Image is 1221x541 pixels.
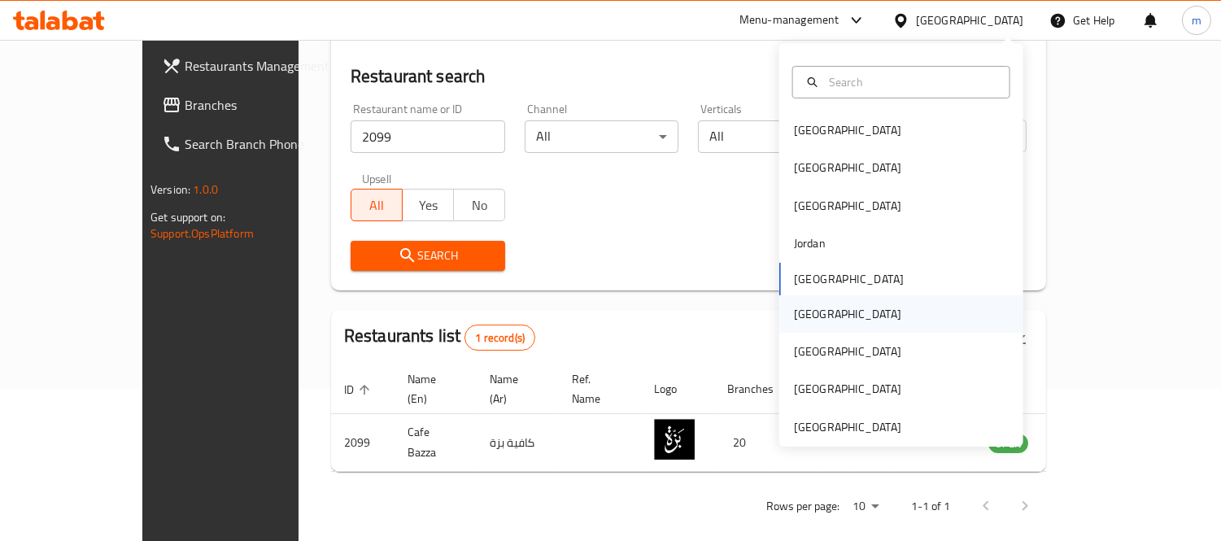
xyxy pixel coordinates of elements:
[698,120,853,153] div: All
[453,189,505,221] button: No
[351,64,1027,89] h2: Restaurant search
[149,46,347,85] a: Restaurants Management
[822,73,1000,91] input: Search
[739,11,839,30] div: Menu-management
[149,124,347,164] a: Search Branch Phone
[794,342,901,360] div: [GEOGRAPHIC_DATA]
[409,194,447,217] span: Yes
[477,414,559,472] td: كافية بزة
[464,325,535,351] div: Total records count
[358,194,396,217] span: All
[351,120,505,153] input: Search for restaurant name or ID..
[331,364,1117,472] table: enhanced table
[572,369,621,408] span: Ref. Name
[149,85,347,124] a: Branches
[344,324,535,351] h2: Restaurants list
[794,418,901,436] div: [GEOGRAPHIC_DATA]
[185,56,334,76] span: Restaurants Management
[654,419,695,460] img: Cafe Bazza
[714,414,771,472] td: 20
[465,330,534,346] span: 1 record(s)
[794,380,901,398] div: [GEOGRAPHIC_DATA]
[794,234,826,252] div: Jordan
[846,495,885,519] div: Rows per page:
[150,223,254,244] a: Support.OpsPlatform
[364,246,492,266] span: Search
[641,364,714,414] th: Logo
[794,159,901,177] div: [GEOGRAPHIC_DATA]
[344,380,375,399] span: ID
[150,207,225,228] span: Get support on:
[193,179,218,200] span: 1.0.0
[351,241,505,271] button: Search
[331,414,395,472] td: 2099
[771,364,817,414] th: Open
[766,496,839,517] p: Rows per page:
[794,121,901,139] div: [GEOGRAPHIC_DATA]
[911,496,950,517] p: 1-1 of 1
[150,179,190,200] span: Version:
[916,11,1023,29] div: [GEOGRAPHIC_DATA]
[402,189,454,221] button: Yes
[395,414,477,472] td: Cafe Bazza
[185,134,334,154] span: Search Branch Phone
[185,95,334,115] span: Branches
[490,369,539,408] span: Name (Ar)
[460,194,499,217] span: No
[714,364,771,414] th: Branches
[408,369,457,408] span: Name (En)
[1192,11,1201,29] span: m
[362,172,392,184] label: Upsell
[771,414,817,472] td: 10
[525,120,679,153] div: All
[794,305,901,323] div: [GEOGRAPHIC_DATA]
[351,189,403,221] button: All
[794,197,901,215] div: [GEOGRAPHIC_DATA]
